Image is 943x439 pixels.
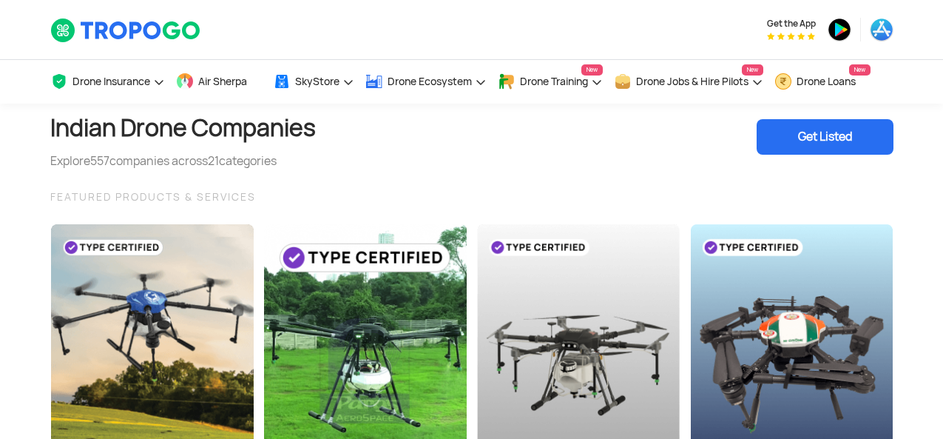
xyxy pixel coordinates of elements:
span: Drone Ecosystem [388,76,472,87]
img: TropoGo Logo [50,18,202,43]
span: Drone Jobs & Hire Pilots [636,76,748,87]
span: 557 [90,153,109,169]
div: FEATURED PRODUCTS & SERVICES [50,188,893,206]
span: Drone Insurance [72,76,150,87]
a: Drone Ecosystem [365,60,487,104]
span: New [581,64,603,76]
a: SkyStore [273,60,354,104]
a: Drone TrainingNew [498,60,603,104]
img: ic_playstore.png [828,18,851,41]
span: New [742,64,763,76]
img: App Raking [767,33,815,40]
span: Drone Training [520,76,588,87]
a: Drone Jobs & Hire PilotsNew [614,60,763,104]
span: SkyStore [295,76,339,87]
span: Get the App [767,18,816,30]
div: Get Listed [757,119,893,155]
span: New [849,64,871,76]
a: Air Sherpa [176,60,262,104]
img: ic_appstore.png [870,18,893,41]
span: 21 [208,153,219,169]
a: Drone LoansNew [774,60,871,104]
h1: Indian Drone Companies [50,104,316,153]
span: Air Sherpa [198,76,247,87]
a: Drone Insurance [50,60,165,104]
div: Explore companies across categories [50,153,316,170]
span: Drone Loans [797,76,856,87]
